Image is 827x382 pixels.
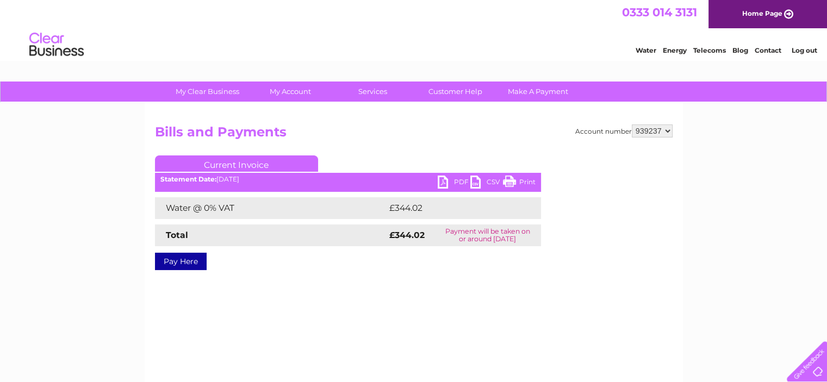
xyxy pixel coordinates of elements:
[387,197,522,219] td: £344.02
[155,124,673,145] h2: Bills and Payments
[155,197,387,219] td: Water @ 0% VAT
[693,46,726,54] a: Telecoms
[663,46,687,54] a: Energy
[755,46,781,54] a: Contact
[438,176,470,191] a: PDF
[163,82,252,102] a: My Clear Business
[470,176,503,191] a: CSV
[622,5,697,19] a: 0333 014 3131
[636,46,656,54] a: Water
[155,253,207,270] a: Pay Here
[155,155,318,172] a: Current Invoice
[166,230,188,240] strong: Total
[29,28,84,61] img: logo.png
[155,176,541,183] div: [DATE]
[160,175,216,183] b: Statement Date:
[493,82,583,102] a: Make A Payment
[575,124,673,137] div: Account number
[411,82,500,102] a: Customer Help
[328,82,418,102] a: Services
[389,230,425,240] strong: £344.02
[503,176,536,191] a: Print
[434,224,541,246] td: Payment will be taken on or around [DATE]
[791,46,817,54] a: Log out
[245,82,335,102] a: My Account
[157,6,671,53] div: Clear Business is a trading name of Verastar Limited (registered in [GEOGRAPHIC_DATA] No. 3667643...
[732,46,748,54] a: Blog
